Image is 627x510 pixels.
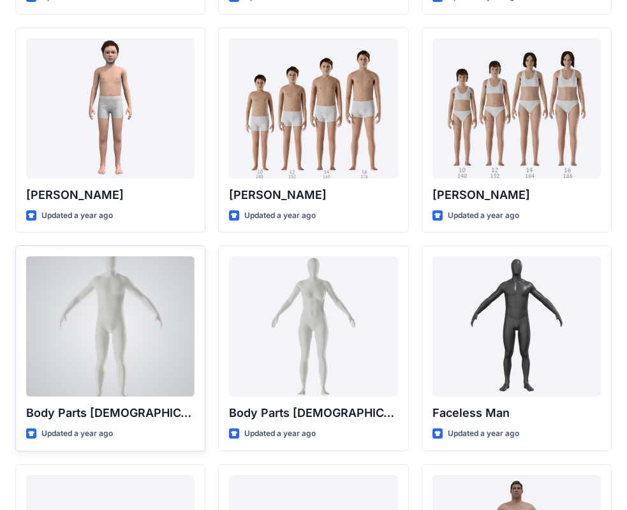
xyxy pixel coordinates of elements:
[41,427,113,441] p: Updated a year ago
[229,186,397,204] p: [PERSON_NAME]
[244,427,316,441] p: Updated a year ago
[26,256,195,397] a: Body Parts Male
[432,186,601,204] p: [PERSON_NAME]
[432,256,601,397] a: Faceless Man
[432,38,601,178] a: Brenda
[41,209,113,222] p: Updated a year ago
[229,38,397,178] a: Brandon
[448,427,519,441] p: Updated a year ago
[448,209,519,222] p: Updated a year ago
[229,256,397,397] a: Body Parts Female
[244,209,316,222] p: Updated a year ago
[26,404,195,422] p: Body Parts [DEMOGRAPHIC_DATA]
[229,404,397,422] p: Body Parts [DEMOGRAPHIC_DATA]
[432,404,601,422] p: Faceless Man
[26,38,195,178] a: Emil
[26,186,195,204] p: [PERSON_NAME]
